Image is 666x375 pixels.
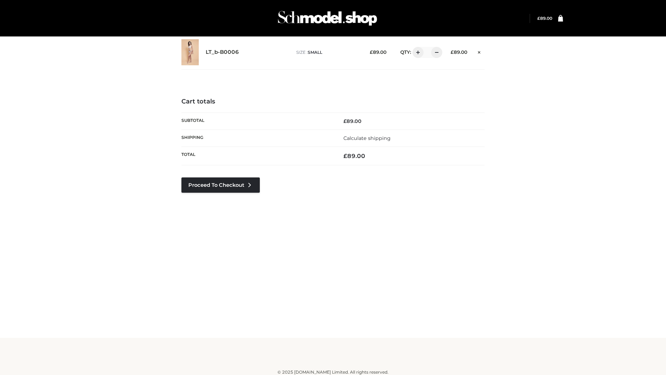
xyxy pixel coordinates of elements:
a: Calculate shipping [343,135,391,141]
h4: Cart totals [181,98,485,106]
span: £ [451,49,454,55]
bdi: 89.00 [343,152,365,159]
th: Total [181,147,333,165]
span: £ [343,118,347,124]
bdi: 89.00 [451,49,467,55]
span: £ [537,16,540,21]
p: size : [296,49,359,56]
img: LT_b-B0006 - SMALL [181,39,199,65]
span: SMALL [308,50,322,55]
th: Subtotal [181,112,333,130]
span: £ [370,49,373,55]
th: Shipping [181,130,333,147]
bdi: 89.00 [537,16,552,21]
a: Proceed to Checkout [181,177,260,193]
span: £ [343,152,347,159]
a: LT_b-B0006 [206,49,239,56]
bdi: 89.00 [370,49,386,55]
div: QTY: [393,47,440,58]
a: Remove this item [474,47,485,56]
a: £89.00 [537,16,552,21]
img: Schmodel Admin 964 [275,5,379,32]
bdi: 89.00 [343,118,361,124]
